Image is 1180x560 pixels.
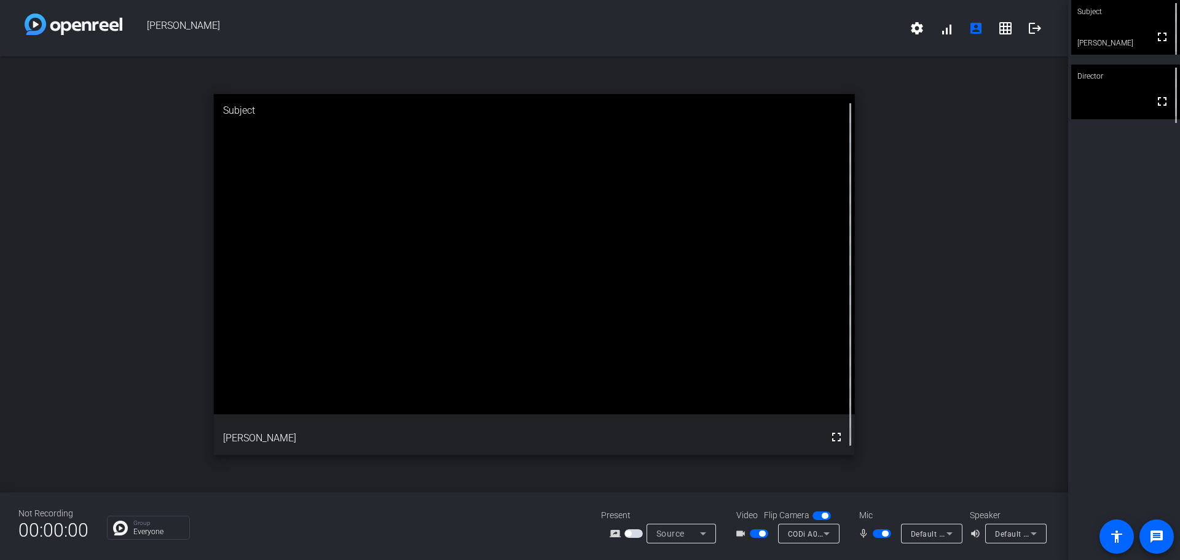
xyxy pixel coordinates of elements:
mat-icon: accessibility [1109,529,1124,544]
mat-icon: fullscreen [829,430,844,444]
mat-icon: settings [910,21,924,36]
div: Subject [214,94,855,127]
span: Video [736,509,758,522]
div: Mic [847,509,970,522]
span: [PERSON_NAME] [122,14,902,43]
p: Group [133,520,183,526]
mat-icon: screen_share_outline [610,526,624,541]
span: 00:00:00 [18,515,88,545]
span: CODi A05023 Alloco IR Webcam (0bda:571d) [788,529,950,538]
p: Everyone [133,528,183,535]
div: Present [601,509,724,522]
mat-icon: videocam_outline [735,526,750,541]
div: Not Recording [18,507,88,520]
div: Speaker [970,509,1044,522]
button: signal_cellular_alt [932,14,961,43]
span: Default - Speakers (Realtek(R) Audio) [995,529,1128,538]
img: white-gradient.svg [25,14,122,35]
mat-icon: fullscreen [1155,94,1170,109]
mat-icon: logout [1028,21,1042,36]
img: Chat Icon [113,521,128,535]
mat-icon: message [1149,529,1164,544]
span: Flip Camera [764,509,809,522]
mat-icon: mic_none [858,526,873,541]
mat-icon: account_box [969,21,983,36]
div: Director [1071,65,1180,88]
span: Source [656,529,685,538]
mat-icon: fullscreen [1155,30,1170,44]
mat-icon: grid_on [998,21,1013,36]
mat-icon: volume_up [970,526,985,541]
